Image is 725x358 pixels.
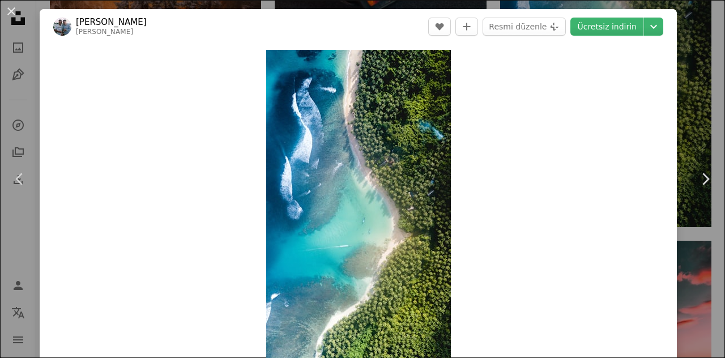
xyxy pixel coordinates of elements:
a: Ücretsiz indirin [570,18,643,36]
a: [PERSON_NAME] [76,16,147,28]
font: [PERSON_NAME] [76,17,147,27]
a: Sonraki [685,125,725,233]
button: İndirme boyutunu seçin [644,18,663,36]
a: [PERSON_NAME] [76,28,133,36]
button: Beğenmek [428,18,451,36]
button: Resmi düzenle [483,18,566,36]
img: James Donaldson'ın profiline git [53,18,71,36]
font: Ücretsiz indirin [577,22,637,31]
button: Koleksiyona Ekle [455,18,478,36]
font: Resmi düzenle [489,22,547,31]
